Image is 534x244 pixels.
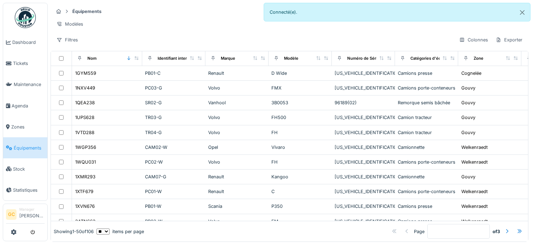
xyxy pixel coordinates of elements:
[398,188,455,195] div: Camions porte-conteneurs
[208,85,266,91] div: Volvo
[145,144,203,151] div: CAM02-W
[461,144,488,151] div: Welkenraedt
[271,99,329,106] div: 3B0053
[87,55,97,61] div: Nom
[398,159,455,165] div: Camions porte-conteneurs
[13,166,45,172] span: Stock
[145,173,203,180] div: CAM07-G
[398,173,455,180] div: Camionnette
[3,53,47,74] a: Tickets
[11,124,45,130] span: Zones
[335,173,392,180] div: [US_VEHICLE_IDENTIFICATION_NUMBER]
[3,32,47,53] a: Dashboard
[19,207,45,222] li: [PERSON_NAME]
[461,85,475,91] div: Gouvy
[284,55,298,61] div: Modèle
[97,228,144,235] div: items per page
[208,188,266,195] div: Renault
[347,55,380,61] div: Numéro de Série
[271,70,329,77] div: D Wide
[398,203,455,210] div: Camions presse
[493,35,526,45] div: Exporter
[75,70,96,77] div: 1GYM559
[145,114,203,121] div: TR03-G
[461,70,481,77] div: Cognelée
[271,129,329,136] div: FH
[3,179,47,200] a: Statistiques
[335,218,392,225] div: [US_VEHICLE_IDENTIFICATION_NUMBER]-01
[398,70,455,77] div: Camions presse
[75,218,95,225] div: 2ATN662
[264,3,531,21] div: Connecté(e).
[75,99,95,106] div: 1QEA238
[335,70,392,77] div: [US_VEHICLE_IDENTIFICATION_NUMBER]
[271,144,329,151] div: Vivaro
[75,85,95,91] div: 1NXV449
[14,145,45,151] span: Équipements
[6,207,45,224] a: GC Manager[PERSON_NAME]
[145,159,203,165] div: PC02-W
[75,159,96,165] div: 1WQU031
[398,129,455,136] div: Camion tracteur
[145,99,203,106] div: SR02-G
[145,85,203,91] div: PC03-G
[414,228,424,235] div: Page
[208,203,266,210] div: Scania
[208,218,266,225] div: Volvo
[335,159,392,165] div: [US_VEHICLE_IDENTIFICATION_NUMBER]-01
[335,85,392,91] div: [US_VEHICLE_IDENTIFICATION_NUMBER]-01
[398,114,455,121] div: Camion tracteur
[75,203,95,210] div: 1XVN676
[461,218,488,225] div: Welkenraedt
[3,158,47,179] a: Stock
[461,188,488,195] div: Welkenraedt
[456,35,491,45] div: Colonnes
[208,114,266,121] div: Volvo
[208,70,266,77] div: Renault
[221,55,235,61] div: Marque
[53,19,86,29] div: Modèles
[461,173,475,180] div: Gouvy
[461,129,475,136] div: Gouvy
[461,114,475,121] div: Gouvy
[3,95,47,116] a: Agenda
[271,203,329,210] div: P350
[335,188,392,195] div: [US_VEHICLE_IDENTIFICATION_NUMBER]-01
[75,129,94,136] div: 1VTD288
[19,207,45,212] div: Manager
[145,188,203,195] div: PC01-W
[53,35,81,45] div: Filtres
[3,74,47,95] a: Maintenance
[271,173,329,180] div: Kangoo
[335,114,392,121] div: [US_VEHICLE_IDENTIFICATION_NUMBER]-01
[410,55,459,61] div: Catégories d'équipement
[145,203,203,210] div: PB01-W
[493,228,500,235] strong: of 3
[514,3,530,22] button: Close
[271,218,329,225] div: FM
[6,209,17,220] li: GC
[335,99,392,106] div: 96189(02)
[398,99,455,106] div: Remorque semis bâchée
[208,129,266,136] div: Volvo
[335,203,392,210] div: [US_VEHICLE_IDENTIFICATION_NUMBER]-01
[461,203,488,210] div: Welkenraedt
[145,129,203,136] div: TR04-G
[70,8,104,15] strong: Équipements
[271,188,329,195] div: C
[461,159,488,165] div: Welkenraedt
[3,116,47,137] a: Zones
[271,85,329,91] div: FMX
[12,103,45,109] span: Agenda
[75,144,96,151] div: 1WGP356
[75,188,93,195] div: 1XTF679
[461,99,475,106] div: Gouvy
[75,173,95,180] div: 1XMR293
[398,218,455,225] div: Camions presse
[398,144,455,151] div: Camionnette
[75,114,94,121] div: 1UPS628
[12,39,45,46] span: Dashboard
[208,173,266,180] div: Renault
[15,7,36,28] img: Badge_color-CXgf-gQk.svg
[208,159,266,165] div: Volvo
